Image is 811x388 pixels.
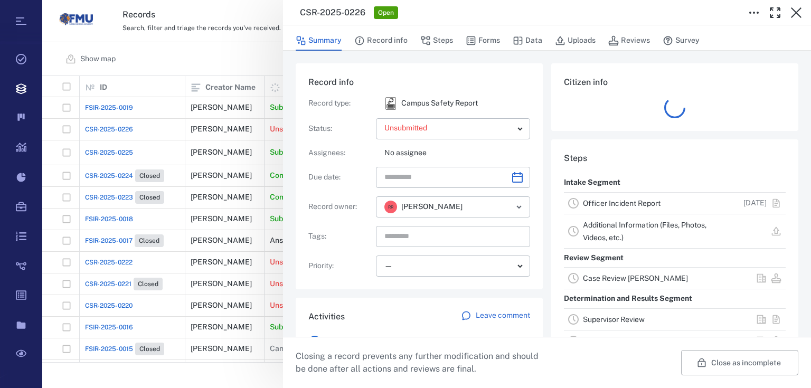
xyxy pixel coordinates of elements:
[476,310,530,321] p: Leave comment
[564,289,692,308] p: Determination and Results Segment
[308,98,372,109] p: Record type :
[466,31,500,51] button: Forms
[583,274,688,282] a: Case Review [PERSON_NAME]
[384,97,397,110] img: icon Campus Safety Report
[384,123,513,134] p: Unsubmitted
[512,200,526,214] button: Open
[354,31,408,51] button: Record info
[551,63,798,139] div: Citizen info
[384,97,397,110] div: Campus Safety Report
[384,260,513,272] div: —
[583,199,661,207] a: Officer Incident Report
[300,6,365,19] h3: CSR-2025-0226
[296,63,543,298] div: Record infoRecord type:icon Campus Safety ReportCampus Safety ReportStatus:Assignees:No assigneeD...
[376,8,396,17] span: Open
[608,31,650,51] button: Reviews
[583,221,706,242] a: Additional Information (Files, Photos, Videos, etc.)
[391,336,437,348] span: [DATE] 2:56PM
[786,2,807,23] button: Close
[308,310,345,323] h6: Activities
[564,173,620,192] p: Intake Segment
[513,31,542,51] button: Data
[308,172,372,183] p: Due date :
[743,2,765,23] button: Toggle to Edit Boxes
[564,76,786,89] h6: Citizen info
[681,350,798,375] button: Close as incomplete
[308,202,372,212] p: Record owner :
[765,2,786,23] button: Toggle Fullscreen
[551,139,798,373] div: StepsIntake SegmentOfficer Incident Report[DATE]Additional Information (Files, Photos, Videos, et...
[401,98,478,109] p: Campus Safety Report
[743,198,767,209] p: [DATE]
[308,124,372,134] p: Status :
[384,201,397,213] div: R R
[296,31,342,51] button: Summary
[401,202,463,212] span: [PERSON_NAME]
[420,31,453,51] button: Steps
[308,76,530,89] h6: Record info
[564,152,786,165] h6: Steps
[384,148,530,158] p: No assignee
[308,148,372,158] p: Assignees :
[308,261,372,271] p: Priority :
[296,350,547,375] p: Closing a record prevents any further modification and should be done after all actions and revie...
[583,315,645,324] a: Supervisor Review
[663,31,700,51] button: Survey
[555,31,596,51] button: Uploads
[461,310,530,323] a: Leave comment
[308,231,372,242] p: Tags :
[564,249,624,268] p: Review Segment
[507,167,528,188] button: Choose date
